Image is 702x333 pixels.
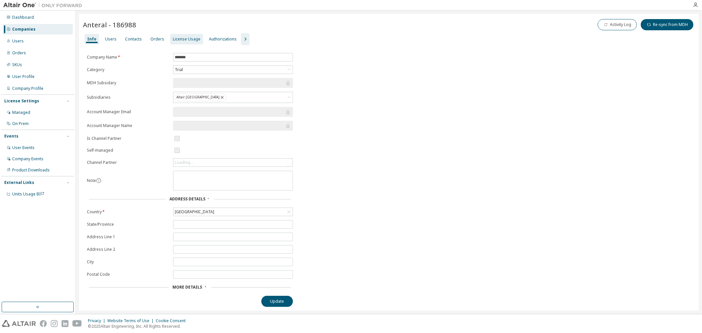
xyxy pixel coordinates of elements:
[87,259,169,265] label: City
[107,318,156,323] div: Website Terms of Use
[62,320,68,327] img: linkedin.svg
[83,20,136,29] span: Anteral - 186988
[87,136,169,141] label: Is Channel Partner
[40,320,47,327] img: facebook.svg
[72,320,82,327] img: youtube.svg
[87,37,96,42] div: Info
[88,318,107,323] div: Privacy
[209,37,237,42] div: Authorizations
[174,208,215,216] div: [GEOGRAPHIC_DATA]
[87,148,169,153] label: Self-managed
[51,320,58,327] img: instagram.svg
[12,50,26,56] div: Orders
[87,222,169,227] label: State/Province
[175,160,193,165] div: Loading...
[12,74,35,79] div: User Profile
[87,80,169,86] label: MDH Subsidary
[175,93,226,101] div: Altair [GEOGRAPHIC_DATA]
[87,95,169,100] label: Subsidiaries
[173,66,293,74] div: Trial
[12,110,30,115] div: Managed
[96,178,101,183] button: information
[87,178,96,183] label: Note
[12,121,29,126] div: On Prem
[2,320,36,327] img: altair_logo.svg
[173,92,293,103] div: Altair [GEOGRAPHIC_DATA]
[12,167,50,173] div: Product Downloads
[641,19,693,30] button: Re-sync from MDH
[156,318,190,323] div: Cookie Consent
[12,86,43,91] div: Company Profile
[12,156,43,162] div: Company Events
[3,2,86,9] img: Altair One
[87,272,169,277] label: Postal Code
[261,296,293,307] button: Update
[105,37,117,42] div: Users
[4,180,34,185] div: External Links
[87,67,169,72] label: Category
[87,247,169,252] label: Address Line 2
[12,15,34,20] div: Dashboard
[174,66,184,73] div: Trial
[173,284,202,290] span: More Details
[12,62,22,67] div: SKUs
[87,55,169,60] label: Company Name
[4,98,39,104] div: License Settings
[12,145,35,150] div: User Events
[173,37,200,42] div: License Usage
[88,323,190,329] p: © 2025 Altair Engineering, Inc. All Rights Reserved.
[87,234,169,240] label: Address Line 1
[169,196,205,202] span: Address Details
[4,134,18,139] div: Events
[12,191,44,197] span: Units Usage BI
[87,109,169,115] label: Account Manager Email
[173,208,293,216] div: [GEOGRAPHIC_DATA]
[125,37,142,42] div: Contacts
[598,19,637,30] button: Activity Log
[173,159,293,166] div: Loading...
[12,27,36,32] div: Companies
[150,37,164,42] div: Orders
[87,160,169,165] label: Channel Partner
[87,123,169,128] label: Account Manager Name
[12,38,24,44] div: Users
[87,209,169,215] label: Country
